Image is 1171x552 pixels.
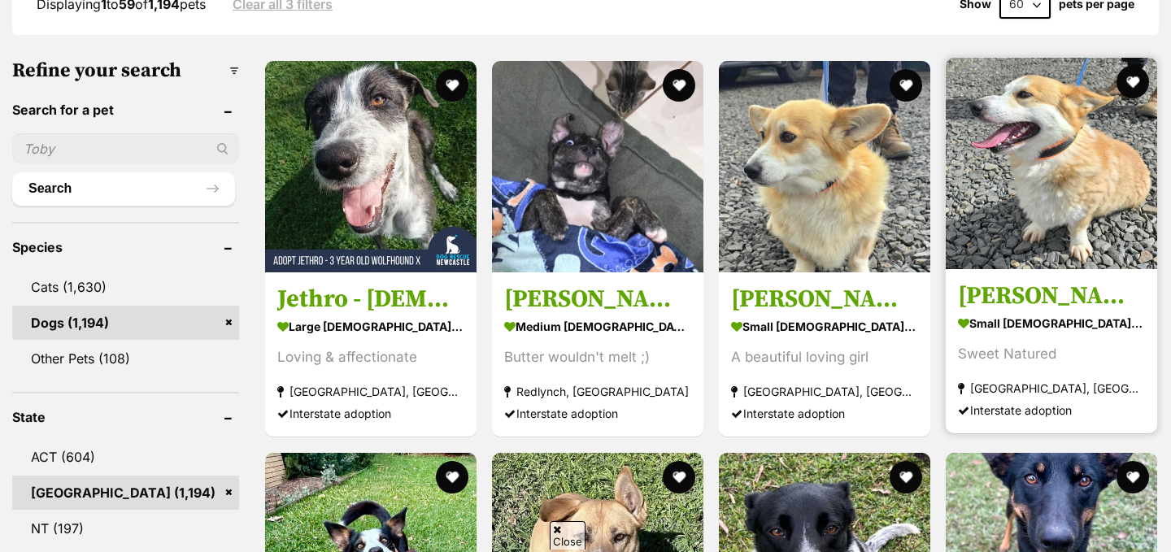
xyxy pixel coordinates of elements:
header: State [12,410,239,424]
strong: large [DEMOGRAPHIC_DATA] Dog [277,315,464,339]
a: Cats (1,630) [12,270,239,304]
button: favourite [436,69,468,102]
div: Sweet Natured [958,344,1145,366]
div: Butter wouldn't melt ;) [504,347,691,369]
strong: [GEOGRAPHIC_DATA], [GEOGRAPHIC_DATA] [958,378,1145,400]
div: Interstate adoption [504,403,691,425]
div: Interstate adoption [731,403,918,425]
div: Interstate adoption [277,403,464,425]
button: favourite [663,69,695,102]
button: favourite [1117,66,1149,98]
a: Other Pets (108) [12,341,239,376]
div: A beautiful loving girl [731,347,918,369]
a: NT (197) [12,511,239,545]
span: Close [550,521,585,550]
img: Louie - Welsh Corgi (Pembroke) Dog [946,58,1157,269]
strong: [GEOGRAPHIC_DATA], [GEOGRAPHIC_DATA] [277,381,464,403]
strong: [GEOGRAPHIC_DATA], [GEOGRAPHIC_DATA] [731,381,918,403]
img: Conrad - Staffordshire Bull Terrier Dog [492,61,703,272]
button: favourite [890,69,922,102]
a: [PERSON_NAME] medium [DEMOGRAPHIC_DATA] Dog Butter wouldn't melt ;) Redlynch, [GEOGRAPHIC_DATA] I... [492,272,703,437]
strong: small [DEMOGRAPHIC_DATA] Dog [731,315,918,339]
a: [PERSON_NAME] small [DEMOGRAPHIC_DATA] Dog Sweet Natured [GEOGRAPHIC_DATA], [GEOGRAPHIC_DATA] Int... [946,269,1157,434]
h3: Jethro - [DEMOGRAPHIC_DATA] Wolfhound X [277,285,464,315]
h3: [PERSON_NAME] [731,285,918,315]
button: Search [12,172,235,205]
input: Toby [12,133,239,164]
h3: [PERSON_NAME] [958,281,1145,312]
header: Species [12,240,239,254]
div: Interstate adoption [958,400,1145,422]
img: Millie - Welsh Corgi (Pembroke) Dog [719,61,930,272]
div: Loving & affectionate [277,347,464,369]
button: favourite [1117,461,1149,493]
a: Dogs (1,194) [12,306,239,340]
a: [GEOGRAPHIC_DATA] (1,194) [12,476,239,510]
button: favourite [663,461,695,493]
strong: small [DEMOGRAPHIC_DATA] Dog [958,312,1145,336]
strong: Redlynch, [GEOGRAPHIC_DATA] [504,381,691,403]
h3: [PERSON_NAME] [504,285,691,315]
a: ACT (604) [12,440,239,474]
strong: medium [DEMOGRAPHIC_DATA] Dog [504,315,691,339]
button: favourite [890,461,922,493]
header: Search for a pet [12,102,239,117]
h3: Refine your search [12,59,239,82]
button: favourite [436,461,468,493]
a: [PERSON_NAME] small [DEMOGRAPHIC_DATA] Dog A beautiful loving girl [GEOGRAPHIC_DATA], [GEOGRAPHIC... [719,272,930,437]
img: Jethro - 3 Year Old Wolfhound X - Irish Wolfhound Dog [265,61,477,272]
a: Jethro - [DEMOGRAPHIC_DATA] Wolfhound X large [DEMOGRAPHIC_DATA] Dog Loving & affectionate [GEOGR... [265,272,477,437]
